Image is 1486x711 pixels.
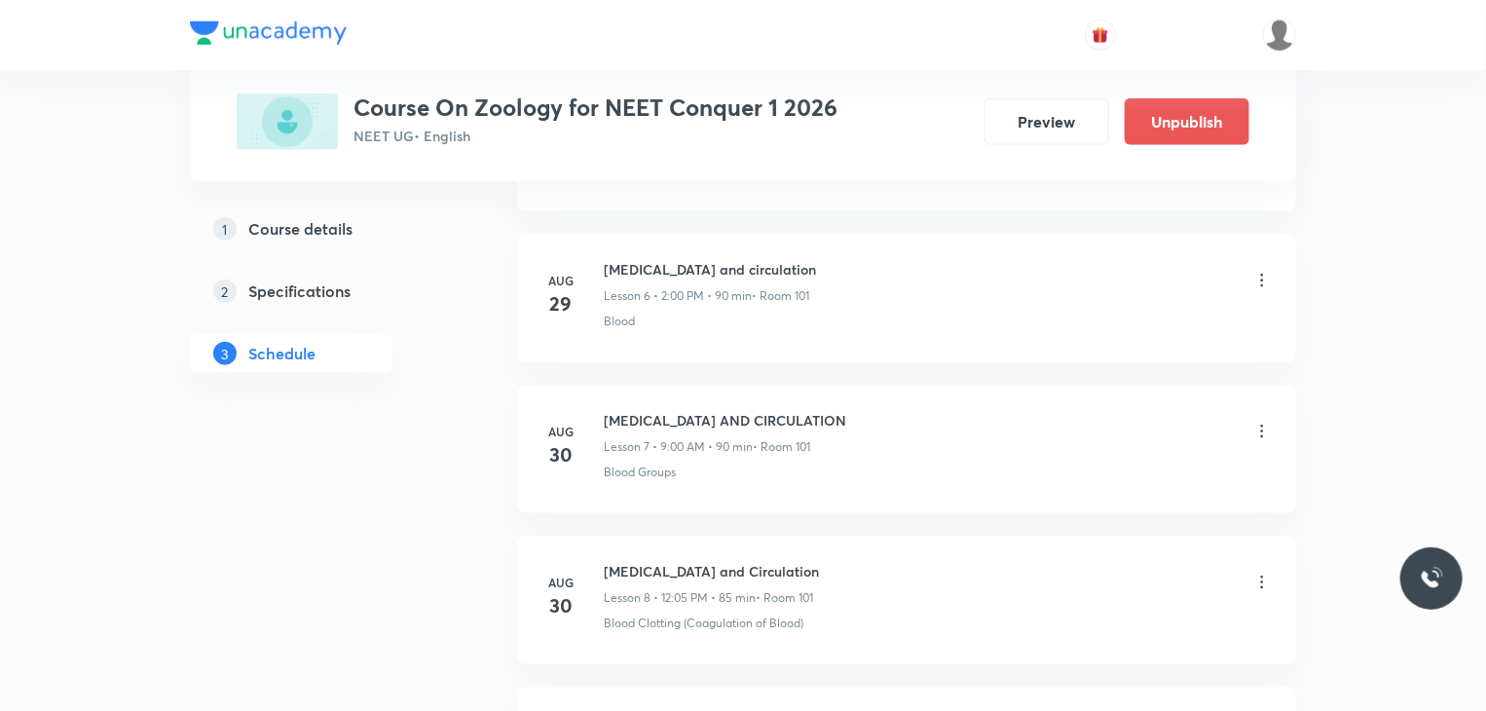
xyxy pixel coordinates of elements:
[248,217,353,241] h5: Course details
[213,280,237,303] p: 2
[541,574,580,591] h6: Aug
[541,289,580,318] h4: 29
[541,272,580,289] h6: Aug
[1125,98,1249,145] button: Unpublish
[752,287,809,305] p: • Room 101
[604,615,803,632] p: Blood Clotting (Coagulation of Blood)
[604,287,752,305] p: Lesson 6 • 2:00 PM • 90 min
[541,440,580,469] h4: 30
[353,126,837,146] p: NEET UG • English
[604,464,676,481] p: Blood Groups
[190,272,455,311] a: 2Specifications
[604,259,816,280] h6: [MEDICAL_DATA] and circulation
[984,98,1109,145] button: Preview
[1420,567,1443,590] img: ttu
[213,217,237,241] p: 1
[213,342,237,365] p: 3
[1263,19,1296,52] img: Athira
[604,313,635,330] p: Blood
[1085,19,1116,51] button: avatar
[190,21,347,50] a: Company Logo
[248,342,316,365] h5: Schedule
[756,589,813,607] p: • Room 101
[237,94,338,150] img: C42F771B-1A65-4072-9811-E24572C4C6AC_plus.png
[604,561,819,581] h6: [MEDICAL_DATA] and Circulation
[353,94,837,122] h3: Course On Zoology for NEET Conquer 1 2026
[604,589,756,607] p: Lesson 8 • 12:05 PM • 85 min
[753,438,810,456] p: • Room 101
[190,209,455,248] a: 1Course details
[604,410,846,430] h6: [MEDICAL_DATA] AND CIRCULATION
[541,591,580,620] h4: 30
[248,280,351,303] h5: Specifications
[541,423,580,440] h6: Aug
[604,438,753,456] p: Lesson 7 • 9:00 AM • 90 min
[190,21,347,45] img: Company Logo
[1092,26,1109,44] img: avatar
